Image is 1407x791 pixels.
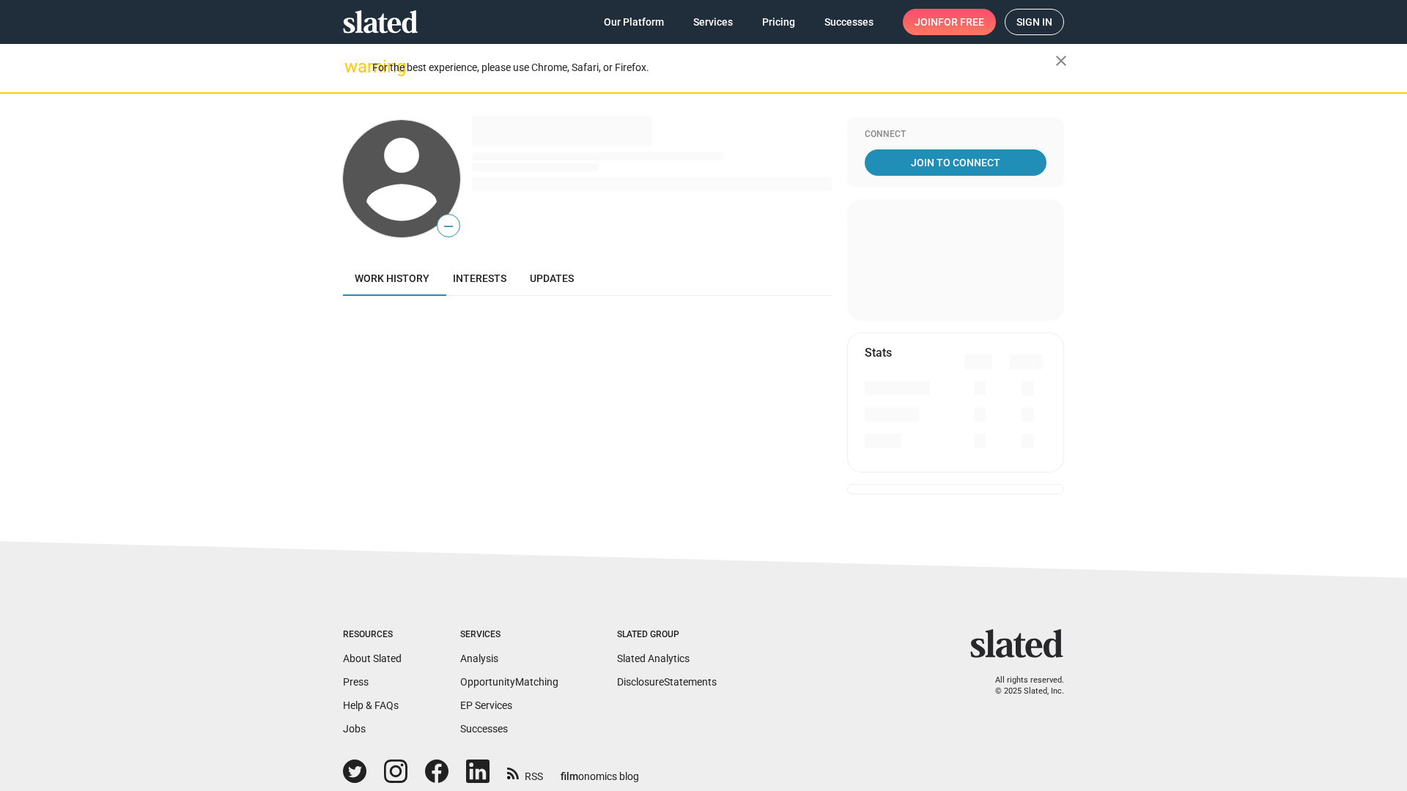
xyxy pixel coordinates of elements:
a: Sign in [1005,9,1064,35]
a: Interests [441,261,518,296]
span: Services [693,9,733,35]
span: Join [915,9,984,35]
a: filmonomics blog [561,758,639,784]
a: Services [682,9,745,35]
a: Successes [460,723,508,735]
a: Help & FAQs [343,699,399,711]
div: Connect [865,129,1046,141]
a: Join To Connect [865,149,1046,176]
span: film [561,770,578,782]
mat-icon: warning [344,58,362,75]
span: — [437,217,459,236]
p: All rights reserved. © 2025 Slated, Inc. [980,675,1064,697]
a: RSS [507,761,543,784]
a: OpportunityMatching [460,676,558,688]
a: Updates [518,261,586,296]
span: Sign in [1016,10,1052,34]
span: Successes [824,9,874,35]
a: Successes [813,9,885,35]
span: Interests [453,272,506,284]
div: For the best experience, please use Chrome, Safari, or Firefox. [372,58,1055,78]
a: Slated Analytics [617,653,690,664]
span: Pricing [762,9,795,35]
a: Pricing [750,9,807,35]
a: About Slated [343,653,402,664]
span: Work history [355,272,429,284]
a: DisclosureStatements [617,676,717,688]
a: EP Services [460,699,512,711]
div: Slated Group [617,629,717,641]
span: Join To Connect [868,149,1044,176]
a: Joinfor free [903,9,996,35]
span: Our Platform [604,9,664,35]
span: for free [938,9,984,35]
mat-icon: close [1052,52,1070,70]
a: Press [343,676,369,688]
mat-card-title: Stats [865,345,892,360]
a: Our Platform [592,9,676,35]
a: Work history [343,261,441,296]
div: Resources [343,629,402,641]
div: Services [460,629,558,641]
a: Analysis [460,653,498,664]
a: Jobs [343,723,366,735]
span: Updates [530,272,574,284]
